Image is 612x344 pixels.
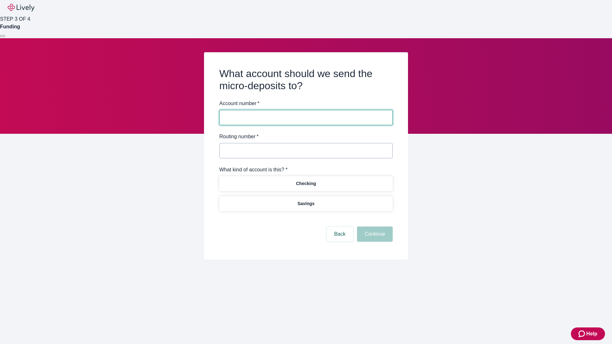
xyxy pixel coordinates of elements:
[326,226,353,242] button: Back
[219,196,393,211] button: Savings
[219,133,259,140] label: Routing number
[579,330,586,338] svg: Zendesk support icon
[586,330,597,338] span: Help
[219,166,288,174] label: What kind of account is this? *
[296,180,316,187] p: Checking
[297,200,315,207] p: Savings
[219,100,259,107] label: Account number
[8,4,34,11] img: Lively
[219,68,393,92] h2: What account should we send the micro-deposits to?
[571,327,605,340] button: Zendesk support iconHelp
[219,176,393,191] button: Checking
